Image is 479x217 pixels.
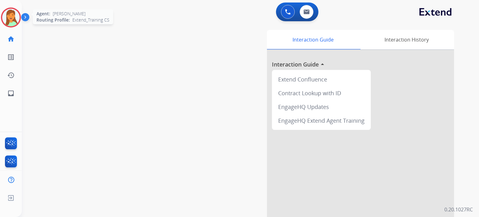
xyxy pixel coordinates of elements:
[7,35,15,43] mat-icon: home
[274,100,368,114] div: EngageHQ Updates
[72,17,109,23] span: Extend_Training CS
[53,11,85,17] span: [PERSON_NAME]
[359,30,454,49] div: Interaction History
[267,30,359,49] div: Interaction Guide
[444,206,473,213] p: 0.20.1027RC
[274,86,368,100] div: Contract Lookup with ID
[36,17,70,23] span: Routing Profile:
[274,114,368,127] div: EngageHQ Extend Agent Training
[7,72,15,79] mat-icon: history
[274,72,368,86] div: Extend Confluence
[7,53,15,61] mat-icon: list_alt
[2,9,20,26] img: avatar
[7,90,15,97] mat-icon: inbox
[36,11,50,17] span: Agent:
